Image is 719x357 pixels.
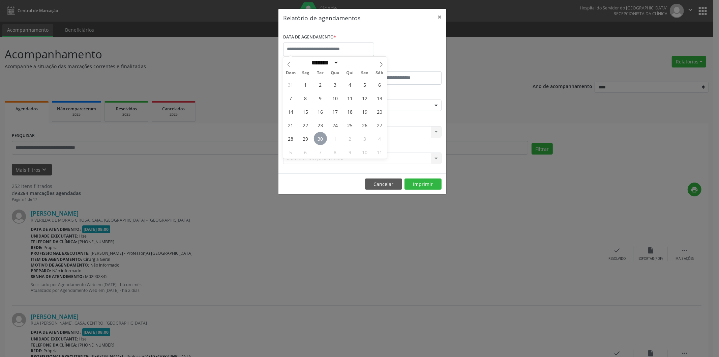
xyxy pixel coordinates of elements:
[329,78,342,91] span: Setembro 3, 2025
[314,91,327,105] span: Setembro 9, 2025
[343,132,357,145] span: Outubro 2, 2025
[314,145,327,159] span: Outubro 7, 2025
[358,118,371,132] span: Setembro 26, 2025
[373,91,386,105] span: Setembro 13, 2025
[284,105,297,118] span: Setembro 14, 2025
[364,61,442,71] label: ATÉ
[358,132,371,145] span: Outubro 3, 2025
[373,145,386,159] span: Outubro 11, 2025
[314,78,327,91] span: Setembro 2, 2025
[314,105,327,118] span: Setembro 16, 2025
[343,145,357,159] span: Outubro 9, 2025
[299,132,312,145] span: Setembro 29, 2025
[405,178,442,190] button: Imprimir
[329,118,342,132] span: Setembro 24, 2025
[433,9,446,25] button: Close
[284,118,297,132] span: Setembro 21, 2025
[372,71,387,75] span: Sáb
[339,59,361,66] input: Year
[357,71,372,75] span: Sex
[365,178,402,190] button: Cancelar
[329,132,342,145] span: Outubro 1, 2025
[343,78,357,91] span: Setembro 4, 2025
[299,118,312,132] span: Setembro 22, 2025
[329,91,342,105] span: Setembro 10, 2025
[343,105,357,118] span: Setembro 18, 2025
[299,78,312,91] span: Setembro 1, 2025
[314,132,327,145] span: Setembro 30, 2025
[358,78,371,91] span: Setembro 5, 2025
[299,91,312,105] span: Setembro 8, 2025
[373,78,386,91] span: Setembro 6, 2025
[299,105,312,118] span: Setembro 15, 2025
[313,71,328,75] span: Ter
[314,118,327,132] span: Setembro 23, 2025
[343,91,357,105] span: Setembro 11, 2025
[283,13,360,22] h5: Relatório de agendamentos
[284,145,297,159] span: Outubro 5, 2025
[329,105,342,118] span: Setembro 17, 2025
[284,91,297,105] span: Setembro 7, 2025
[299,145,312,159] span: Outubro 6, 2025
[342,71,357,75] span: Qui
[283,71,298,75] span: Dom
[358,91,371,105] span: Setembro 12, 2025
[373,118,386,132] span: Setembro 27, 2025
[284,78,297,91] span: Agosto 31, 2025
[284,132,297,145] span: Setembro 28, 2025
[283,32,336,43] label: DATA DE AGENDAMENTO
[298,71,313,75] span: Seg
[358,105,371,118] span: Setembro 19, 2025
[358,145,371,159] span: Outubro 10, 2025
[373,105,386,118] span: Setembro 20, 2025
[373,132,386,145] span: Outubro 4, 2025
[329,145,342,159] span: Outubro 8, 2025
[328,71,342,75] span: Qua
[309,59,339,66] select: Month
[343,118,357,132] span: Setembro 25, 2025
